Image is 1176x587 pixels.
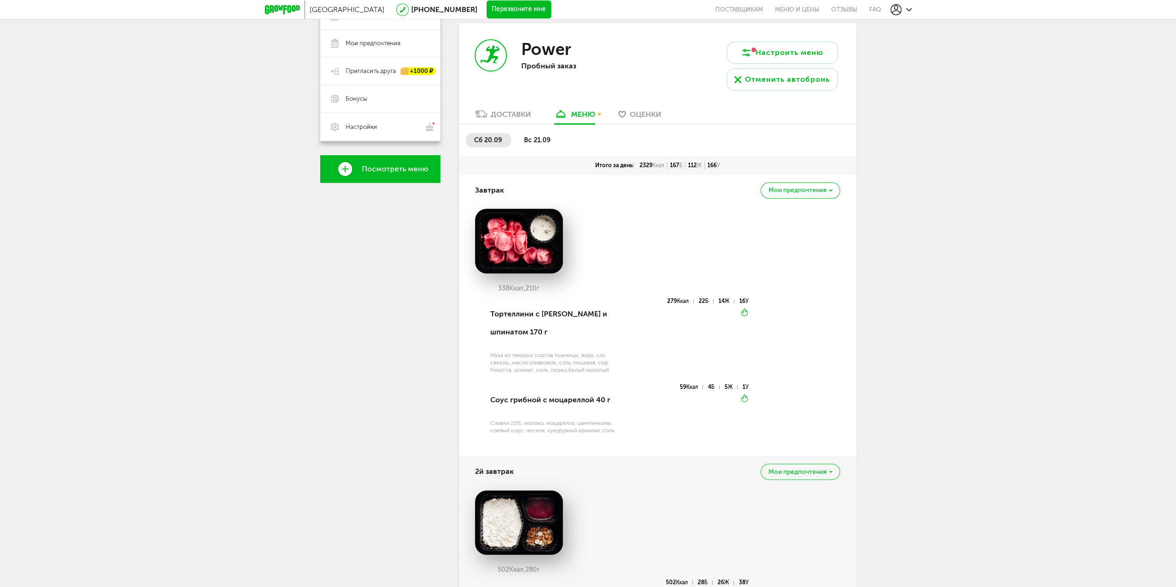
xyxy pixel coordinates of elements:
[490,419,618,434] div: Сливки 22%, молоко, моцарелла, шампиньоны, соевый соус, чеснок, кукурузный крахмал, соль
[697,162,702,169] span: Ж
[320,85,440,113] a: Бонусы
[571,110,595,119] div: меню
[346,123,377,131] span: Настройки
[745,74,830,85] div: Отменить автобронь
[676,579,688,586] span: Ккал
[630,110,661,119] span: Оценки
[719,299,734,303] div: 14
[727,42,838,64] button: Настроить меню
[521,39,571,59] h3: Power
[346,95,367,103] span: Бонусы
[475,285,563,292] div: 338 210
[490,384,618,416] div: Соус грибной с моцареллой 40 г
[549,109,600,124] a: меню
[667,299,694,303] div: 279
[475,566,563,574] div: 502 280
[739,299,749,303] div: 16
[637,162,667,169] div: 2329
[704,579,707,586] span: Б
[717,162,720,169] span: У
[724,579,729,586] span: Ж
[743,385,749,389] div: 1
[310,5,384,14] span: [GEOGRAPHIC_DATA]
[728,384,733,390] span: Ж
[698,581,712,585] div: 28
[491,110,531,119] div: Доставки
[524,136,550,144] span: вс 21.09
[708,385,719,389] div: 4
[509,284,525,292] span: Ккал,
[362,165,428,173] span: Посмотреть меню
[745,298,749,304] span: У
[509,566,525,574] span: Ккал,
[411,5,477,14] a: [PHONE_NUMBER]
[677,298,689,304] span: Ккал
[667,162,685,169] div: 167
[739,581,749,585] div: 38
[768,187,827,194] span: Мои предпочтения
[470,109,536,124] a: Доставки
[346,39,400,48] span: Мои предпочтения
[711,384,714,390] span: Б
[474,136,502,144] span: сб 20.09
[745,384,749,390] span: У
[685,162,705,169] div: 112
[725,298,730,304] span: Ж
[346,67,396,75] span: Пригласить друга
[680,385,703,389] div: 59
[705,162,723,169] div: 166
[475,209,563,273] img: big_tsROXB5P9kwqKV4s.png
[718,581,734,585] div: 26
[475,463,514,480] h4: 2й завтрак
[652,162,664,169] span: Ккал
[320,113,440,141] a: Настройки
[475,182,504,199] h4: Завтрак
[679,162,682,169] span: Б
[592,162,637,169] div: Итого за день:
[705,298,708,304] span: Б
[614,109,666,124] a: Оценки
[401,67,436,75] div: +1000 ₽
[537,566,540,574] span: г
[320,57,440,85] a: Пригласить друга +1000 ₽
[699,299,713,303] div: 22
[320,155,440,183] a: Посмотреть меню
[490,298,618,348] div: Тортеллини с [PERSON_NAME] и шпинатом 170 г
[487,0,551,19] button: Перезвоните мне
[768,469,827,475] span: Мои предпочтения
[686,384,698,390] span: Ккал
[745,579,749,586] span: У
[666,581,693,585] div: 502
[727,68,838,91] button: Отменить автобронь
[475,490,563,555] img: big_oNJ7c1XGuxDSvFDf.png
[725,385,737,389] div: 5
[536,284,539,292] span: г
[521,61,641,70] p: Пробный заказ
[490,351,618,374] div: Мука из твердых сортов пшеницы, вода, сок свеклы, масло оливковое, соль пищевая, сыр Рикотта, шпи...
[320,30,440,57] a: Мои предпочтения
